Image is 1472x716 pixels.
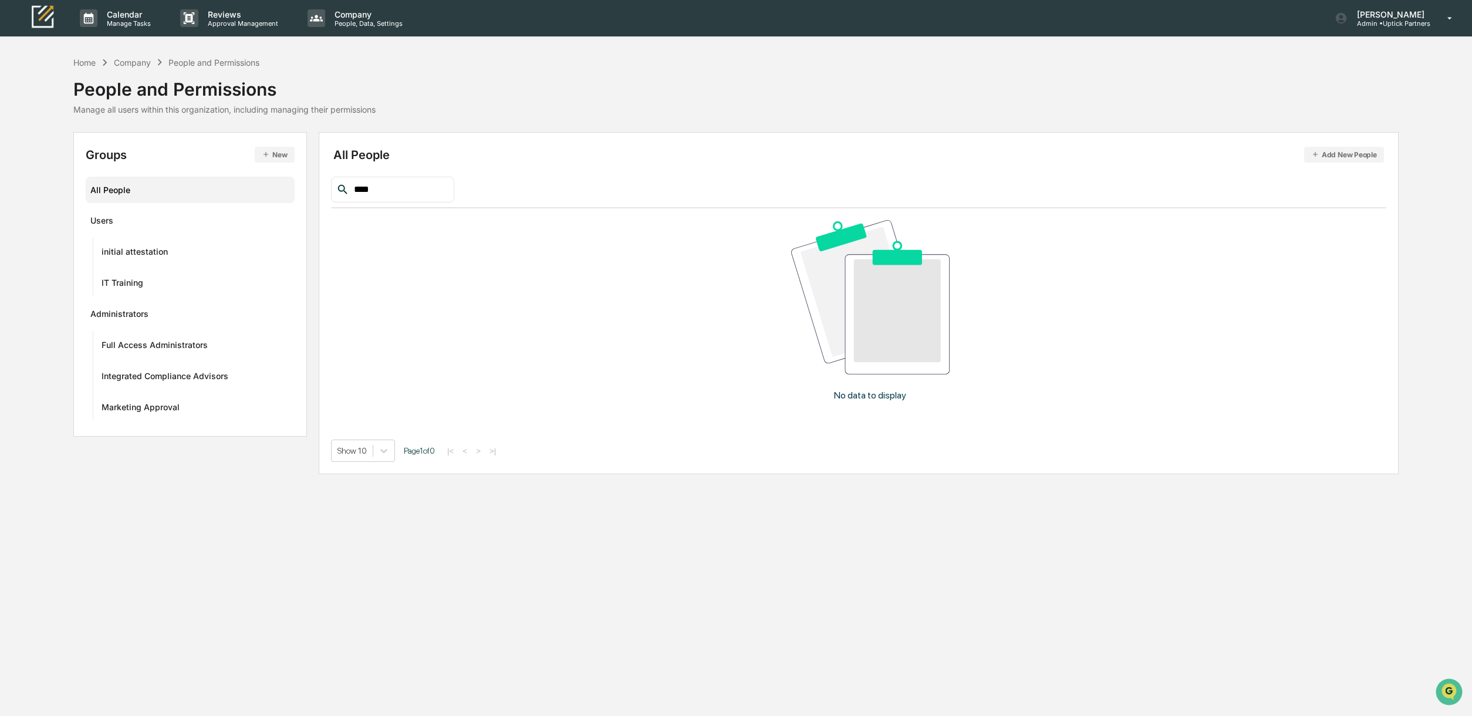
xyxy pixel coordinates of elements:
[83,198,142,207] a: Powered byPylon
[114,58,151,67] div: Company
[7,143,80,164] a: 🖐️Preclearance
[97,9,157,19] p: Calendar
[168,58,259,67] div: People and Permissions
[102,340,208,354] div: Full Access Administrators
[404,446,435,455] span: Page 1 of 0
[73,69,376,100] div: People and Permissions
[86,147,294,163] div: Groups
[102,402,180,416] div: Marketing Approval
[12,148,21,158] div: 🖐️
[325,9,408,19] p: Company
[12,171,21,180] div: 🔎
[102,371,228,385] div: Integrated Compliance Advisors
[117,198,142,207] span: Pylon
[198,9,284,19] p: Reviews
[459,446,471,456] button: <
[40,89,193,101] div: Start new chat
[486,446,499,456] button: >|
[791,220,950,374] img: No data
[444,446,457,456] button: |<
[73,104,376,114] div: Manage all users within this organization, including managing their permissions
[23,147,76,159] span: Preclearance
[472,446,484,456] button: >
[85,148,94,158] div: 🗄️
[23,170,74,181] span: Data Lookup
[90,309,148,323] div: Administrators
[834,390,906,401] p: No data to display
[1348,19,1430,28] p: Admin • Uptick Partners
[80,143,150,164] a: 🗄️Attestations
[12,24,214,43] p: How can we help?
[73,58,96,67] div: Home
[255,147,294,163] button: New
[7,165,79,186] a: 🔎Data Lookup
[102,246,168,261] div: initial attestation
[28,4,56,32] img: logo
[1304,147,1384,163] button: Add New People
[102,278,143,292] div: IT Training
[1434,677,1466,709] iframe: Open customer support
[198,19,284,28] p: Approval Management
[40,101,148,110] div: We're available if you need us!
[90,215,113,229] div: Users
[12,89,33,110] img: 1746055101610-c473b297-6a78-478c-a979-82029cc54cd1
[200,93,214,107] button: Start new chat
[333,147,1384,163] div: All People
[1348,9,1430,19] p: [PERSON_NAME]
[97,147,146,159] span: Attestations
[97,19,157,28] p: Manage Tasks
[325,19,408,28] p: People, Data, Settings
[90,180,289,200] div: All People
